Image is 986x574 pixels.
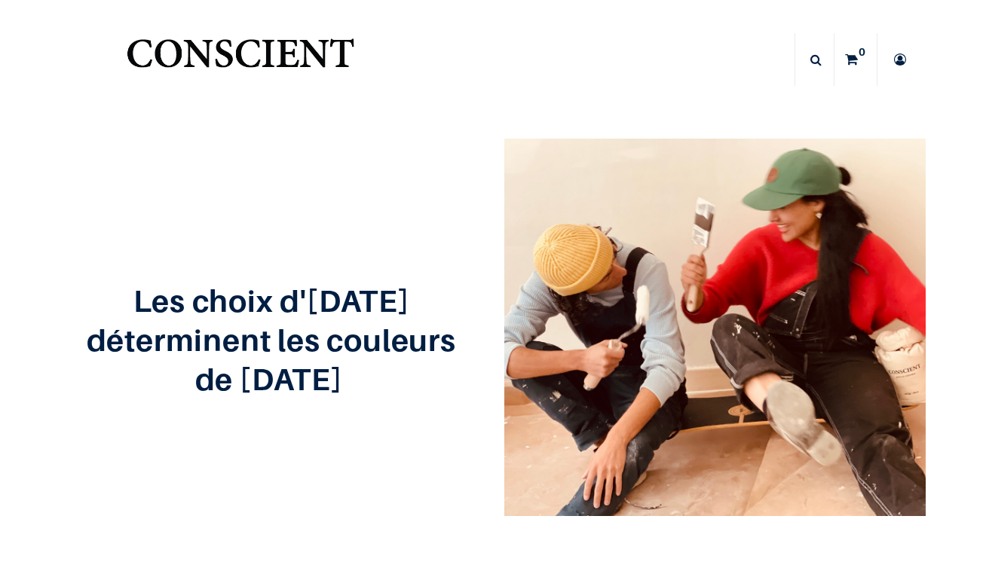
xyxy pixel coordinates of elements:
[124,30,357,90] a: Logo of Conscient
[834,33,877,86] a: 0
[855,44,869,60] sup: 0
[60,362,482,395] h2: de [DATE]
[124,30,357,90] img: Conscient
[60,284,482,317] h2: Les choix d'[DATE]
[60,323,482,356] h2: déterminent les couleurs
